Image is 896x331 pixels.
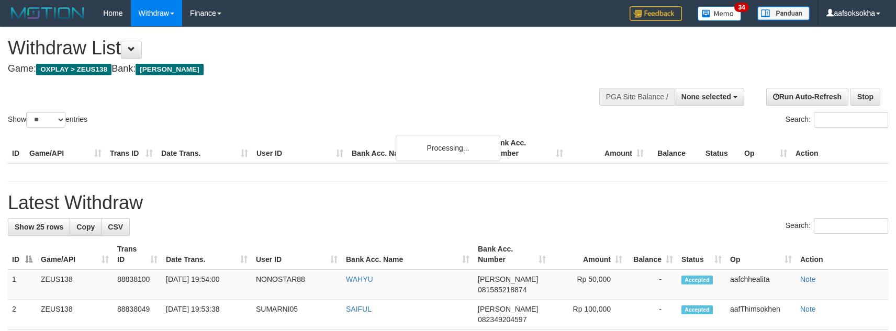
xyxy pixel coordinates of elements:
[162,239,252,269] th: Date Trans.: activate to sort column ascending
[599,88,675,106] div: PGA Site Balance /
[478,315,527,324] span: Copy 082349204597 to clipboard
[734,3,748,12] span: 34
[37,269,113,300] td: ZEUS138
[113,300,162,329] td: 88838049
[8,38,587,59] h1: Withdraw List
[8,133,25,163] th: ID
[37,239,113,269] th: Game/API: activate to sort column ascending
[252,300,342,329] td: SUMARNI05
[162,300,252,329] td: [DATE] 19:53:38
[8,112,87,128] label: Show entries
[101,218,130,236] a: CSV
[796,239,888,269] th: Action
[786,112,888,128] label: Search:
[681,305,713,314] span: Accepted
[26,112,65,128] select: Showentries
[626,269,677,300] td: -
[740,133,791,163] th: Op
[8,239,37,269] th: ID: activate to sort column descending
[814,218,888,234] input: Search:
[162,269,252,300] td: [DATE] 19:54:00
[800,275,816,283] a: Note
[348,133,487,163] th: Bank Acc. Name
[15,223,63,231] span: Show 25 rows
[675,88,744,106] button: None selected
[726,300,796,329] td: aafThimsokhen
[800,305,816,313] a: Note
[113,269,162,300] td: 88838100
[681,93,731,101] span: None selected
[8,269,37,300] td: 1
[36,64,111,75] span: OXPLAY > ZEUS138
[550,239,626,269] th: Amount: activate to sort column ascending
[726,239,796,269] th: Op: activate to sort column ascending
[487,133,567,163] th: Bank Acc. Number
[342,239,474,269] th: Bank Acc. Name: activate to sort column ascending
[396,135,500,161] div: Processing...
[37,300,113,329] td: ZEUS138
[757,6,810,20] img: panduan.png
[791,133,888,163] th: Action
[677,239,726,269] th: Status: activate to sort column ascending
[726,269,796,300] td: aafchhealita
[626,300,677,329] td: -
[113,239,162,269] th: Trans ID: activate to sort column ascending
[252,239,342,269] th: User ID: activate to sort column ascending
[76,223,95,231] span: Copy
[157,133,252,163] th: Date Trans.
[106,133,157,163] th: Trans ID
[252,269,342,300] td: NONOSTAR88
[681,276,713,284] span: Accepted
[786,218,888,234] label: Search:
[567,133,648,163] th: Amount
[478,305,538,313] span: [PERSON_NAME]
[252,133,348,163] th: User ID
[70,218,102,236] a: Copy
[698,6,742,21] img: Button%20Memo.svg
[25,133,106,163] th: Game/API
[8,300,37,329] td: 2
[550,269,626,300] td: Rp 50,000
[814,112,888,128] input: Search:
[850,88,880,106] a: Stop
[8,64,587,74] h4: Game: Bank:
[478,286,527,294] span: Copy 081585218874 to clipboard
[346,275,373,283] a: WAHYU
[648,133,701,163] th: Balance
[8,218,70,236] a: Show 25 rows
[346,305,372,313] a: SAIFUL
[8,5,87,21] img: MOTION_logo.png
[474,239,550,269] th: Bank Acc. Number: activate to sort column ascending
[108,223,123,231] span: CSV
[8,192,888,213] h1: Latest Withdraw
[478,275,538,283] span: [PERSON_NAME]
[136,64,203,75] span: [PERSON_NAME]
[701,133,740,163] th: Status
[626,239,677,269] th: Balance: activate to sort column ascending
[550,300,626,329] td: Rp 100,000
[630,6,682,21] img: Feedback.jpg
[766,88,848,106] a: Run Auto-Refresh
